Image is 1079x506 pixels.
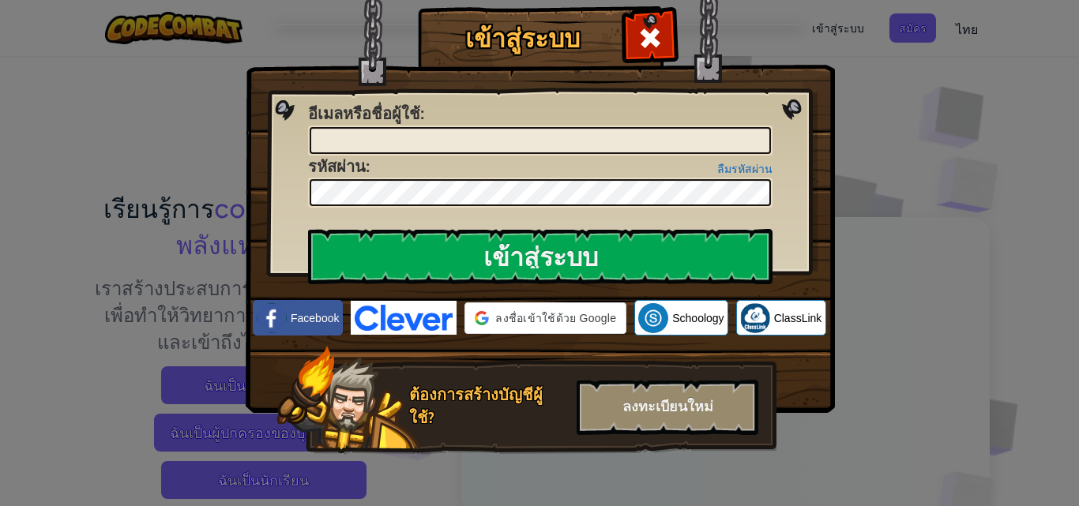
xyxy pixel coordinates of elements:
input: เข้าสู่ระบบ [308,229,773,284]
div: ลงทะเบียนใหม่ [577,380,758,435]
div: ลงชื่อเข้าใช้ด้วย Google [464,302,626,334]
h1: เข้าสู่ระบบ [422,24,623,52]
span: รหัสผ่าน [308,156,366,177]
span: ClassLink [774,310,822,326]
span: อีเมลหรือชื่อผู้ใช้ [308,103,420,124]
img: facebook_small.png [257,303,287,333]
label: : [308,103,424,126]
img: clever-logo-blue.png [351,301,457,335]
img: schoology.png [638,303,668,333]
span: ลงชื่อเข้าใช้ด้วย Google [495,310,616,326]
label: : [308,156,370,178]
img: classlink-logo-small.png [740,303,770,333]
div: ต้องการสร้างบัญชีผู้ใช้? [409,384,567,429]
span: Facebook [291,310,339,326]
span: Schoology [672,310,724,326]
a: ลืมรหัสผ่าน [717,163,773,175]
